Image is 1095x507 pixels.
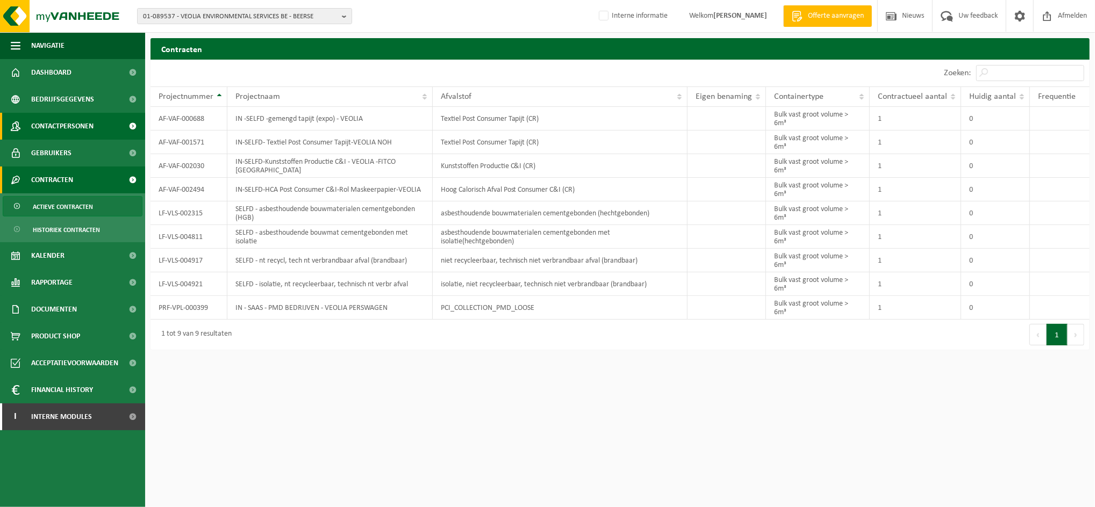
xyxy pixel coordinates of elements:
span: Rapportage [31,269,73,296]
td: Bulk vast groot volume > 6m³ [766,225,870,249]
span: Huidig aantal [969,92,1016,101]
h2: Contracten [151,38,1090,59]
td: 1 [870,154,961,178]
span: Product Shop [31,323,80,350]
span: Bedrijfsgegevens [31,86,94,113]
td: LF-VLS-002315 [151,201,227,225]
td: IN-SELFD-Kunststoffen Productie C&I - VEOLIA -FITCO [GEOGRAPHIC_DATA] [227,154,433,178]
td: IN-SELFD- Textiel Post Consumer Tapijt-VEOLIA NOH [227,131,433,154]
span: 01-089537 - VEOLIA ENVIRONMENTAL SERVICES BE - BEERSE [143,9,338,25]
span: Actieve contracten [33,197,93,217]
td: Bulk vast groot volume > 6m³ [766,131,870,154]
td: 1 [870,272,961,296]
label: Interne informatie [597,8,668,24]
span: Eigen benaming [696,92,752,101]
td: 1 [870,131,961,154]
td: LF-VLS-004921 [151,272,227,296]
span: Contracten [31,166,73,193]
td: 0 [961,201,1030,225]
td: PRF-VPL-000399 [151,296,227,320]
span: Containertype [774,92,824,101]
td: 1 [870,178,961,201]
span: Dashboard [31,59,71,86]
td: 1 [870,249,961,272]
td: 0 [961,178,1030,201]
span: Projectnaam [235,92,280,101]
td: AF-VAF-002030 [151,154,227,178]
td: Bulk vast groot volume > 6m³ [766,201,870,225]
td: Bulk vast groot volume > 6m³ [766,107,870,131]
td: Bulk vast groot volume > 6m³ [766,249,870,272]
td: asbesthoudende bouwmaterialen cementgebonden (hechtgebonden) [433,201,688,225]
div: 1 tot 9 van 9 resultaten [156,325,232,344]
td: isolatie, niet recycleerbaar, technisch niet verbrandbaar (brandbaar) [433,272,688,296]
td: Bulk vast groot volume > 6m³ [766,178,870,201]
td: 0 [961,107,1030,131]
td: 0 [961,249,1030,272]
td: SELFD - asbesthoudende bouwmaterialen cementgebonden (HGB) [227,201,433,225]
span: Afvalstof [441,92,471,101]
td: 1 [870,225,961,249]
strong: [PERSON_NAME] [713,12,767,20]
button: Previous [1029,324,1047,345]
td: 0 [961,225,1030,249]
td: SELFD - nt recycl, tech nt verbrandbaar afval (brandbaar) [227,249,433,272]
td: PCI_COLLECTION_PMD_LOOSE [433,296,688,320]
span: Projectnummer [159,92,213,101]
td: 1 [870,296,961,320]
td: 0 [961,296,1030,320]
td: Textiel Post Consumer Tapijt (CR) [433,107,688,131]
td: LF-VLS-004917 [151,249,227,272]
button: 01-089537 - VEOLIA ENVIRONMENTAL SERVICES BE - BEERSE [137,8,352,24]
td: AF-VAF-002494 [151,178,227,201]
td: LF-VLS-004811 [151,225,227,249]
td: Kunststoffen Productie C&I (CR) [433,154,688,178]
label: Zoeken: [944,69,971,78]
span: I [11,403,20,430]
button: Next [1068,324,1084,345]
span: Frequentie [1038,92,1076,101]
td: IN -SELFD -gemengd tapijt (expo) - VEOLIA [227,107,433,131]
span: Historiek contracten [33,220,100,240]
td: 1 [870,201,961,225]
td: SELFD - asbesthoudende bouwmat cementgebonden met isolatie [227,225,433,249]
td: Textiel Post Consumer Tapijt (CR) [433,131,688,154]
td: SELFD - isolatie, nt recycleerbaar, technisch nt verbr afval [227,272,433,296]
td: AF-VAF-001571 [151,131,227,154]
td: Bulk vast groot volume > 6m³ [766,296,870,320]
span: Navigatie [31,32,65,59]
a: Offerte aanvragen [783,5,872,27]
td: niet recycleerbaar, technisch niet verbrandbaar afval (brandbaar) [433,249,688,272]
td: AF-VAF-000688 [151,107,227,131]
span: Financial History [31,376,93,403]
span: Kalender [31,242,65,269]
span: Contactpersonen [31,113,94,140]
span: Offerte aanvragen [805,11,867,21]
a: Actieve contracten [3,196,142,216]
td: Hoog Calorisch Afval Post Consumer C&I (CR) [433,178,688,201]
span: Contractueel aantal [878,92,947,101]
span: Acceptatievoorwaarden [31,350,118,376]
button: 1 [1047,324,1068,345]
td: Bulk vast groot volume > 6m³ [766,154,870,178]
td: IN-SELFD-HCA Post Consumer C&I-Rol Maskeerpapier-VEOLIA [227,178,433,201]
td: 0 [961,154,1030,178]
td: 0 [961,272,1030,296]
span: Interne modules [31,403,92,430]
span: Documenten [31,296,77,323]
td: asbesthoudende bouwmaterialen cementgebonden met isolatie(hechtgebonden) [433,225,688,249]
td: 0 [961,131,1030,154]
td: IN - SAAS - PMD BEDRIJVEN - VEOLIA PERSWAGEN [227,296,433,320]
a: Historiek contracten [3,219,142,240]
td: Bulk vast groot volume > 6m³ [766,272,870,296]
span: Gebruikers [31,140,71,166]
td: 1 [870,107,961,131]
